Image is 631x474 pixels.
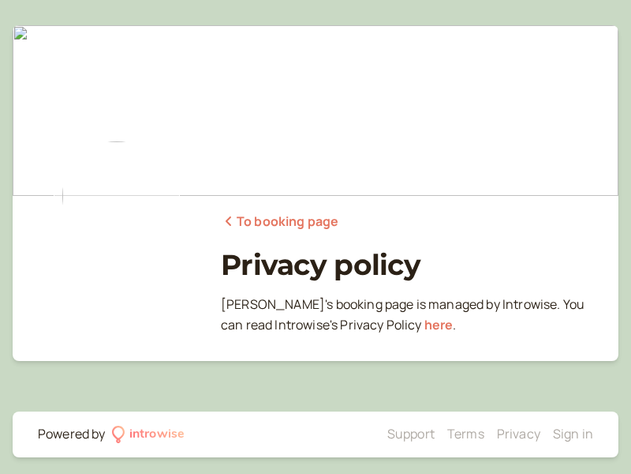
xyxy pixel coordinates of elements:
a: Terms [447,425,484,442]
a: To booking page [221,212,338,232]
p: [PERSON_NAME] ' s booking page is managed by Introwise. You can read Introwise ' s Privacy Policy . [221,295,593,336]
a: here [424,316,454,333]
a: introwise [112,424,185,445]
a: Support [387,425,435,442]
div: Powered by [38,424,106,445]
a: Privacy [497,425,540,442]
h1: Privacy policy [221,248,593,282]
div: introwise [129,424,185,445]
a: Sign in [553,425,593,442]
